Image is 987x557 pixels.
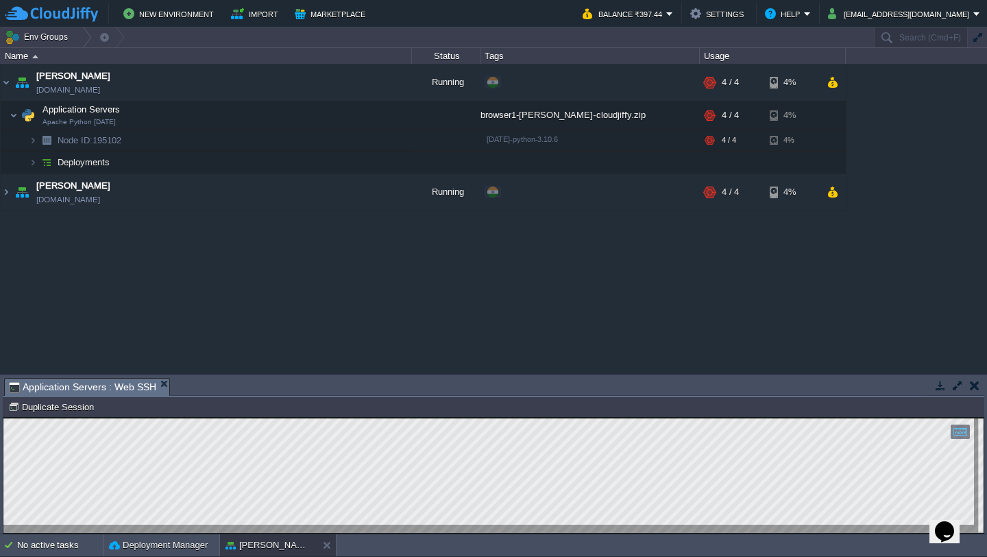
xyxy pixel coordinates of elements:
iframe: chat widget [929,502,973,543]
div: 4 / 4 [722,64,739,101]
img: AMDAwAAAACH5BAEAAAAALAAAAAABAAEAAAICRAEAOw== [37,152,56,173]
div: Running [412,64,480,101]
button: Env Groups [5,27,73,47]
button: New Environment [123,5,218,22]
a: [PERSON_NAME] [36,69,110,83]
a: Deployments [56,156,112,168]
div: No active tasks [17,534,103,556]
button: Deployment Manager [109,538,208,552]
img: AMDAwAAAACH5BAEAAAAALAAAAAABAAEAAAICRAEAOw== [19,102,38,129]
span: Application Servers : Web SSH [9,379,156,396]
div: 4 / 4 [722,174,739,211]
button: [EMAIL_ADDRESS][DOMAIN_NAME] [828,5,973,22]
a: [PERSON_NAME] [36,179,110,193]
span: 195102 [56,134,123,146]
span: Application Servers [41,104,122,115]
button: Settings [690,5,748,22]
img: CloudJiffy [5,5,98,23]
div: Name [1,48,411,64]
div: 4% [770,174,814,211]
img: AMDAwAAAACH5BAEAAAAALAAAAAABAAEAAAICRAEAOw== [37,130,56,151]
button: Import [231,5,282,22]
button: Balance ₹397.44 [583,5,666,22]
img: AMDAwAAAACH5BAEAAAAALAAAAAABAAEAAAICRAEAOw== [10,102,18,129]
a: [DOMAIN_NAME] [36,193,100,206]
img: AMDAwAAAACH5BAEAAAAALAAAAAABAAEAAAICRAEAOw== [29,130,37,151]
div: 4% [770,64,814,101]
button: [PERSON_NAME] [226,538,312,552]
a: Node ID:195102 [56,134,123,146]
div: Tags [481,48,699,64]
span: Apache Python [DATE] [42,118,116,126]
img: AMDAwAAAACH5BAEAAAAALAAAAAABAAEAAAICRAEAOw== [1,174,12,211]
div: Running [412,174,480,211]
div: 4 / 4 [722,130,736,151]
div: browser1-[PERSON_NAME]-cloudjiffy.zip [480,102,700,129]
img: AMDAwAAAACH5BAEAAAAALAAAAAABAAEAAAICRAEAOw== [32,55,38,58]
img: AMDAwAAAACH5BAEAAAAALAAAAAABAAEAAAICRAEAOw== [29,152,37,173]
span: Node ID: [58,135,93,145]
div: 4% [770,130,814,151]
img: AMDAwAAAACH5BAEAAAAALAAAAAABAAEAAAICRAEAOw== [1,64,12,101]
img: AMDAwAAAACH5BAEAAAAALAAAAAABAAEAAAICRAEAOw== [12,174,32,211]
a: Application ServersApache Python [DATE] [41,104,122,115]
span: [DATE]-python-3.10.6 [487,135,558,143]
button: Duplicate Session [8,401,98,413]
div: 4% [770,102,814,129]
div: Status [413,48,480,64]
img: AMDAwAAAACH5BAEAAAAALAAAAAABAAEAAAICRAEAOw== [12,64,32,101]
div: 4 / 4 [722,102,739,129]
div: Usage [700,48,845,64]
button: Help [765,5,804,22]
a: [DOMAIN_NAME] [36,83,100,97]
button: Marketplace [295,5,369,22]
